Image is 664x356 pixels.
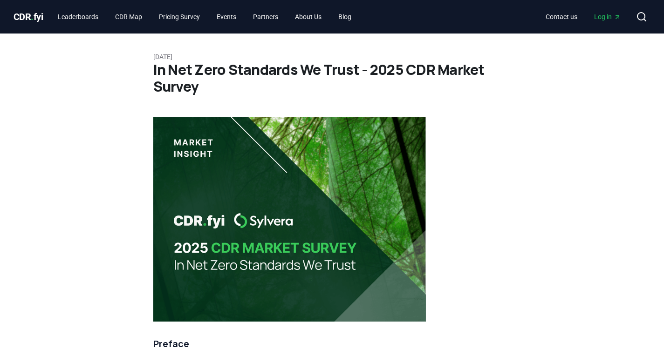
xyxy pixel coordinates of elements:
a: About Us [288,8,329,25]
img: blog post image [153,117,426,322]
nav: Main [50,8,359,25]
a: Leaderboards [50,8,106,25]
a: Pricing Survey [151,8,207,25]
a: CDR.fyi [14,10,43,23]
a: Blog [331,8,359,25]
h3: Preface [153,336,426,351]
span: . [31,11,34,22]
a: CDR Map [108,8,150,25]
p: [DATE] [153,52,511,61]
span: Log in [594,12,621,21]
a: Contact us [538,8,585,25]
h1: In Net Zero Standards We Trust - 2025 CDR Market Survey [153,61,511,95]
a: Partners [246,8,286,25]
a: Log in [587,8,629,25]
nav: Main [538,8,629,25]
span: CDR fyi [14,11,43,22]
a: Events [209,8,244,25]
